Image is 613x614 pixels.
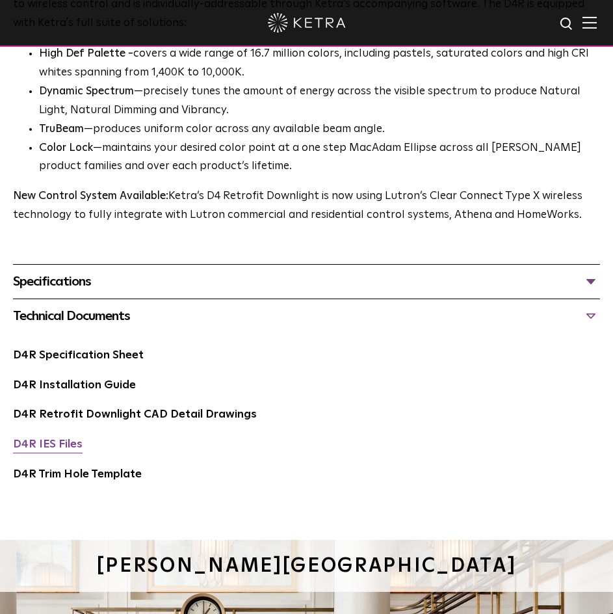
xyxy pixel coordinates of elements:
[13,380,136,391] a: D4R Installation Guide
[268,13,346,33] img: ketra-logo-2019-white
[39,48,133,59] strong: High Def Palette -
[39,139,600,177] li: —maintains your desired color point at a one step MacAdam Ellipse across all [PERSON_NAME] produc...
[39,86,134,97] strong: Dynamic Spectrum
[13,191,168,202] strong: New Control System Available:
[13,469,142,480] a: D4R Trim Hole Template
[582,16,597,29] img: Hamburger%20Nav.svg
[39,83,600,120] li: —precisely tunes the amount of energy across the visible spectrum to produce Natural Light, Natur...
[39,45,600,83] p: covers a wide range of 16.7 million colors, including pastels, saturated colors and high CRI whit...
[559,16,575,33] img: search icon
[13,271,600,292] div: Specifications
[13,306,600,327] div: Technical Documents
[13,350,144,361] a: D4R Specification Sheet
[39,124,84,135] strong: TruBeam
[13,439,83,450] a: D4R IES Files
[39,142,93,153] strong: Color Lock
[39,120,600,139] li: —produces uniform color across any available beam angle.
[13,409,257,420] a: D4R Retrofit Downlight CAD Detail Drawings
[13,187,598,225] p: Ketra’s D4 Retrofit Downlight is now using Lutron’s Clear Connect Type X wireless technology to f...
